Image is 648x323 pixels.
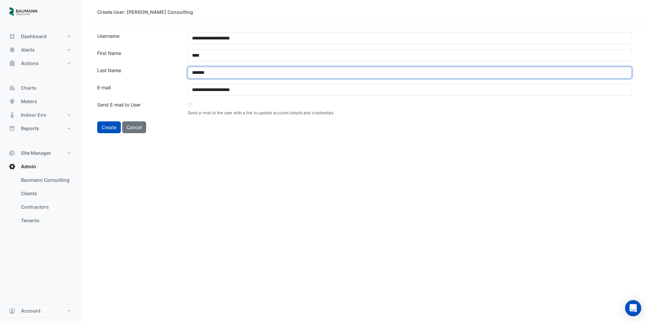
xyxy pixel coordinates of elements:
small: Send e-mail to the user with a link to update account details and credentials [188,110,333,115]
span: Dashboard [21,33,47,40]
button: Dashboard [5,30,76,43]
app-icon: Admin [9,163,16,170]
button: Site Manager [5,146,76,160]
button: Account [5,304,76,318]
button: Meters [5,95,76,108]
span: Account [21,307,40,314]
button: Actions [5,57,76,70]
a: Tenants [16,214,76,227]
div: Admin [5,173,76,230]
div: Open Intercom Messenger [625,300,641,316]
label: Username [93,32,184,44]
span: Actions [21,60,39,67]
span: Indoor Env [21,112,46,118]
a: Contractors [16,200,76,214]
button: Charts [5,81,76,95]
app-icon: Meters [9,98,16,105]
app-icon: Site Manager [9,150,16,156]
app-icon: Indoor Env [9,112,16,118]
img: Company Logo [8,5,38,19]
button: Reports [5,122,76,135]
a: Clients [16,187,76,200]
span: Alerts [21,47,35,53]
span: Site Manager [21,150,51,156]
button: Admin [5,160,76,173]
label: Send E-mail to User [93,101,184,116]
span: Meters [21,98,37,105]
app-icon: Actions [9,60,16,67]
app-icon: Reports [9,125,16,132]
label: E-mail [93,84,184,96]
app-icon: Charts [9,85,16,91]
button: Alerts [5,43,76,57]
button: Create [97,121,121,133]
label: Last Name [93,67,184,79]
div: Create User: [PERSON_NAME] Consulting [97,8,193,16]
label: First Name [93,50,184,61]
app-icon: Alerts [9,47,16,53]
app-icon: Dashboard [9,33,16,40]
span: Charts [21,85,36,91]
span: Reports [21,125,39,132]
button: Cancel [122,121,146,133]
span: Admin [21,163,36,170]
button: Indoor Env [5,108,76,122]
a: Baumann Consulting [16,173,76,187]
